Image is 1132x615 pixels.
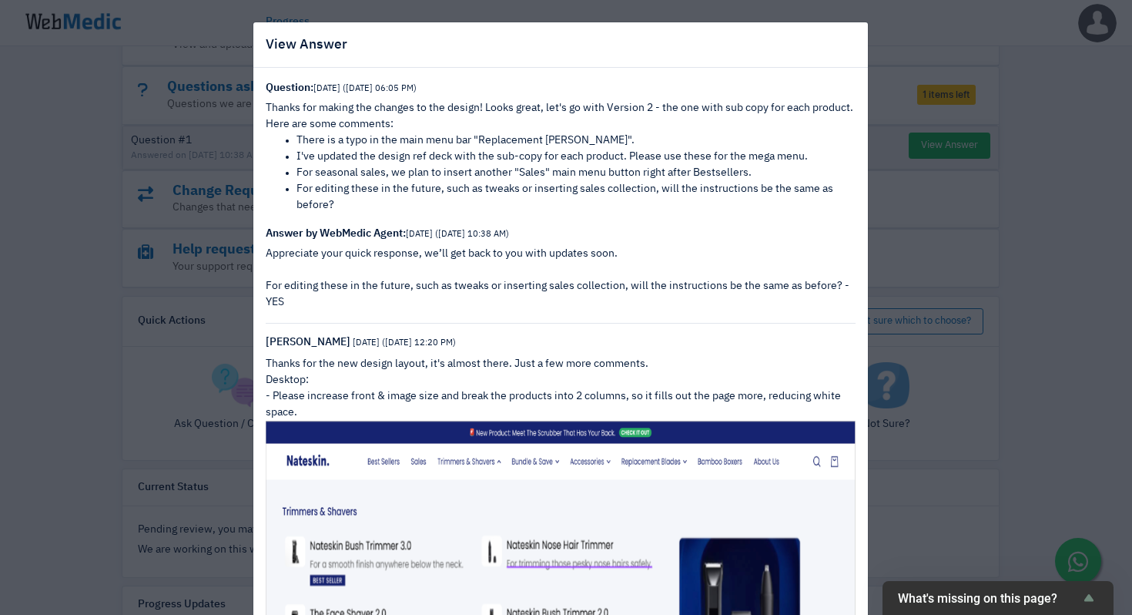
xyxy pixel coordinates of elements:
[313,84,417,92] small: [DATE] ([DATE] 06:05 PM)
[266,35,347,55] h5: View Answer
[266,82,417,93] strong: Question:
[266,246,856,311] p: Appreciate your quick response, we’ll get back to you with updates soon. For editing these in the...
[406,230,509,238] small: [DATE] ([DATE] 10:38 AM)
[266,337,350,348] span: [PERSON_NAME]
[266,228,509,239] strong: Answer by WebMedic Agent:
[353,338,456,347] small: [DATE] ([DATE] 12:20 PM)
[296,165,856,181] li: For seasonal sales, we plan to insert another "Sales" main menu button right after Bestsellers.
[296,133,856,149] li: There is a typo in the main menu bar "Replacement [PERSON_NAME]".
[266,100,856,133] div: Thanks for making the changes to the design! Looks great, let's go with Version 2 - the one with ...
[296,149,856,165] li: I've updated the design ref deck with the sub-copy for each product. Please use these for the meg...
[898,589,1098,607] button: Show survey - What's missing on this page?
[296,181,856,213] li: For editing these in the future, such as tweaks or inserting sales collection, will the instructi...
[898,591,1080,606] span: What's missing on this page?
